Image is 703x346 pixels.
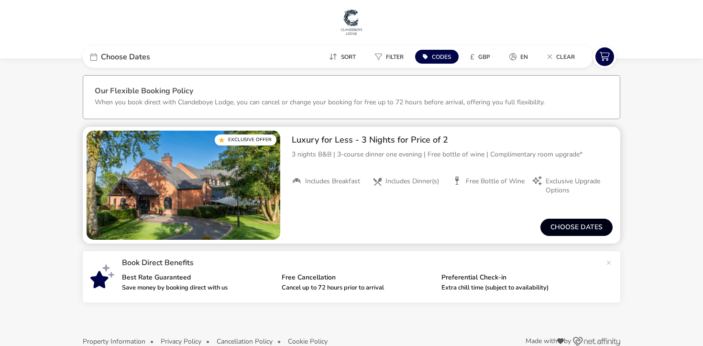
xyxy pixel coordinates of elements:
span: Includes Breakfast [305,177,360,186]
span: Choose Dates [101,53,150,61]
p: 3 nights B&B | 3-course dinner one evening | Free bottle of wine | Complimentary room upgrade* [292,149,613,159]
button: Property Information [83,338,145,345]
span: Filter [386,53,404,61]
i: £ [470,52,474,62]
p: Best Rate Guaranteed [122,274,274,281]
p: Preferential Check-in [441,274,593,281]
div: Choose Dates [83,45,226,68]
h3: Our Flexible Booking Policy [95,87,608,97]
button: Codes [415,50,459,64]
span: Includes Dinner(s) [385,177,439,186]
span: en [520,53,528,61]
button: Clear [539,50,582,64]
swiper-slide: 1 / 1 [87,131,280,240]
p: Save money by booking direct with us [122,285,274,291]
img: Main Website [340,8,363,36]
span: Clear [556,53,575,61]
span: GBP [478,53,490,61]
p: When you book direct with Clandeboye Lodge, you can cancel or change your booking for free up to ... [95,98,545,107]
span: Free Bottle of Wine [466,177,525,186]
naf-pibe-menu-bar-item: Codes [415,50,462,64]
button: Choose dates [540,219,613,236]
p: Extra chill time (subject to availability) [441,285,593,291]
span: Made with by [526,338,571,345]
p: Book Direct Benefits [122,259,601,267]
h2: Luxury for Less - 3 Nights for Price of 2 [292,134,613,145]
button: Filter [367,50,411,64]
div: Exclusive Offer [215,134,276,145]
button: Privacy Policy [161,338,201,345]
naf-pibe-menu-bar-item: Clear [539,50,586,64]
button: en [502,50,536,64]
button: Sort [321,50,363,64]
div: Luxury for Less - 3 Nights for Price of 23 nights B&B | 3-course dinner one evening | Free bottle... [284,127,620,202]
naf-pibe-menu-bar-item: £GBP [462,50,502,64]
p: Free Cancellation [282,274,434,281]
span: Sort [341,53,356,61]
p: Cancel up to 72 hours prior to arrival [282,285,434,291]
naf-pibe-menu-bar-item: en [502,50,539,64]
button: Cookie Policy [288,338,328,345]
button: Cancellation Policy [217,338,273,345]
span: Codes [432,53,451,61]
button: £GBP [462,50,498,64]
span: Exclusive Upgrade Options [546,177,605,194]
naf-pibe-menu-bar-item: Sort [321,50,367,64]
naf-pibe-menu-bar-item: Filter [367,50,415,64]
